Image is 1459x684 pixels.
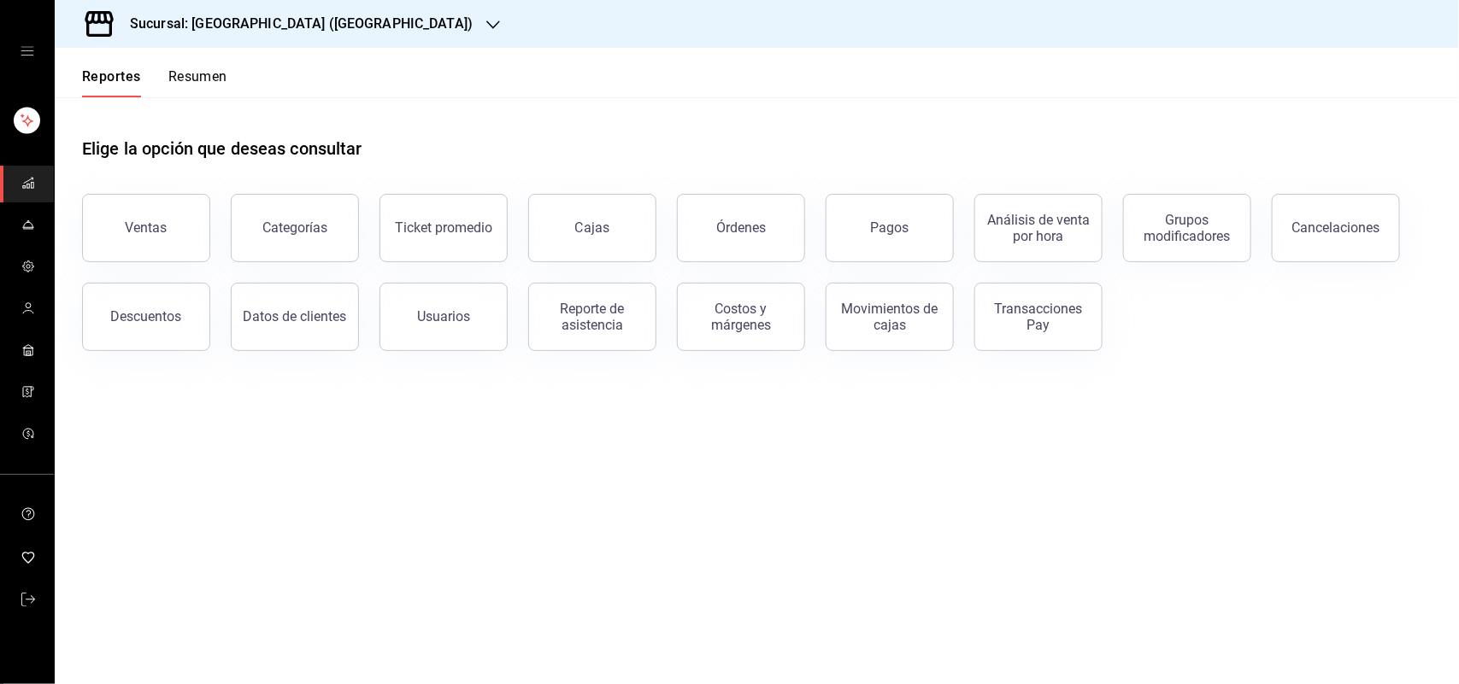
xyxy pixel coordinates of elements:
[716,219,766,236] div: Órdenes
[168,68,227,97] button: Resumen
[21,44,34,58] button: open drawer
[244,308,347,324] div: Datos de clientes
[677,283,805,351] button: Costos y márgenes
[985,212,1091,244] div: Análisis de venta por hora
[82,283,210,351] button: Descuentos
[985,301,1091,333] div: Transacciones Pay
[575,218,610,238] div: Cajas
[837,301,943,333] div: Movimientos de cajas
[528,194,656,262] a: Cajas
[1123,194,1251,262] button: Grupos modificadores
[82,68,141,97] button: Reportes
[826,283,954,351] button: Movimientos de cajas
[395,219,492,236] div: Ticket promedio
[974,194,1103,262] button: Análisis de venta por hora
[82,68,227,97] div: navigation tabs
[111,308,182,324] div: Descuentos
[1272,194,1400,262] button: Cancelaciones
[379,283,508,351] button: Usuarios
[126,219,168,236] div: Ventas
[974,283,1103,351] button: Transacciones Pay
[688,301,794,333] div: Costos y márgenes
[262,219,327,236] div: Categorías
[871,219,909,236] div: Pagos
[417,308,470,324] div: Usuarios
[231,283,359,351] button: Datos de clientes
[1292,219,1380,236] div: Cancelaciones
[539,301,645,333] div: Reporte de asistencia
[677,194,805,262] button: Órdenes
[826,194,954,262] button: Pagos
[82,194,210,262] button: Ventas
[231,194,359,262] button: Categorías
[116,14,473,34] h3: Sucursal: [GEOGRAPHIC_DATA] ([GEOGRAPHIC_DATA])
[82,136,362,161] h1: Elige la opción que deseas consultar
[379,194,508,262] button: Ticket promedio
[528,283,656,351] button: Reporte de asistencia
[1134,212,1240,244] div: Grupos modificadores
